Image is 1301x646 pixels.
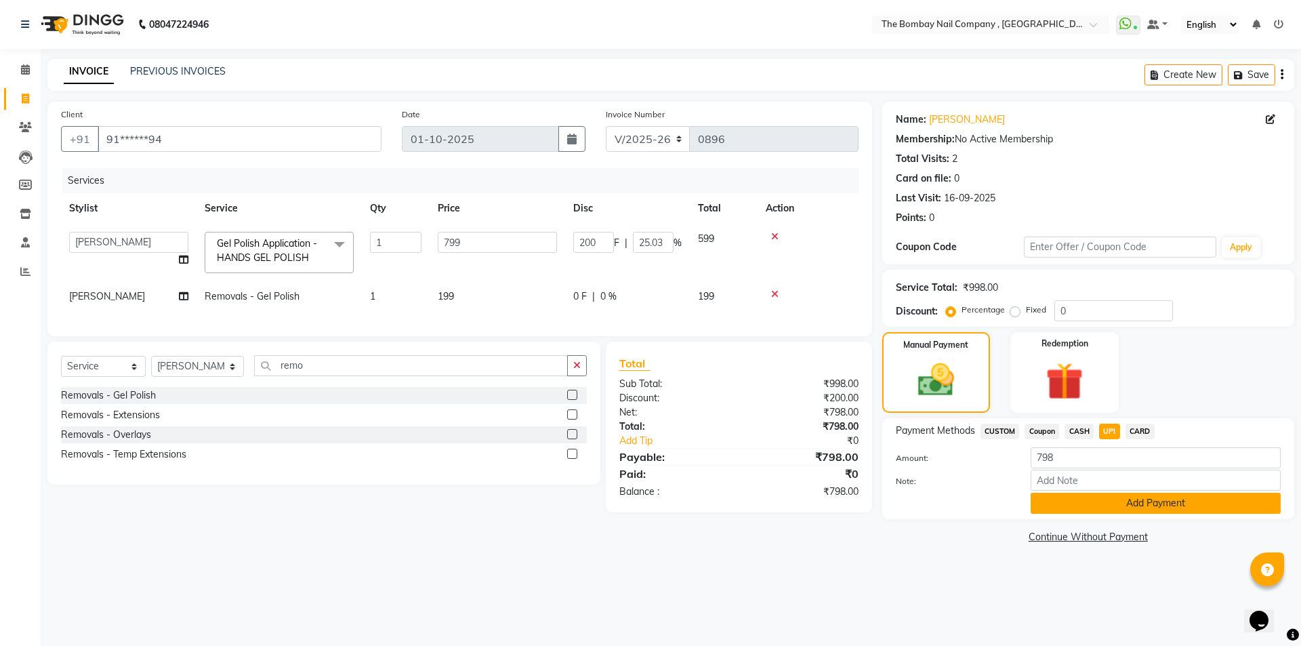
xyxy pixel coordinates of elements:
[61,408,160,422] div: Removals - Extensions
[896,191,941,205] div: Last Visit:
[896,171,951,186] div: Card on file:
[130,65,226,77] a: PREVIOUS INVOICES
[896,113,926,127] div: Name:
[1041,338,1088,350] label: Redemption
[896,304,938,319] div: Discount:
[896,281,957,295] div: Service Total:
[625,236,627,250] span: |
[896,211,926,225] div: Points:
[609,434,760,448] a: Add Tip
[98,126,381,152] input: Search by Name/Mobile/Email/Code
[896,132,1281,146] div: No Active Membership
[69,290,145,302] span: [PERSON_NAME]
[609,466,739,482] div: Paid:
[609,405,739,420] div: Net:
[896,424,975,438] span: Payment Methods
[674,236,682,250] span: %
[896,132,955,146] div: Membership:
[952,152,957,166] div: 2
[1031,447,1281,468] input: Amount
[698,233,714,245] span: 599
[758,193,859,224] th: Action
[739,485,868,499] div: ₹798.00
[609,485,739,499] div: Balance :
[896,152,949,166] div: Total Visits:
[1144,64,1222,85] button: Create New
[896,240,1024,254] div: Coupon Code
[954,171,959,186] div: 0
[430,193,565,224] th: Price
[609,377,739,391] div: Sub Total:
[1244,592,1287,632] iframe: chat widget
[739,405,868,420] div: ₹798.00
[698,290,714,302] span: 199
[205,290,300,302] span: Removals - Gel Polish
[61,108,83,121] label: Client
[739,466,868,482] div: ₹0
[1099,424,1120,439] span: UPI
[61,126,99,152] button: +91
[606,108,665,121] label: Invoice Number
[929,113,1005,127] a: [PERSON_NAME]
[963,281,998,295] div: ₹998.00
[929,211,934,225] div: 0
[886,475,1020,487] label: Note:
[217,237,317,264] span: Gel Polish Application - HANDS GEL POLISH
[64,60,114,84] a: INVOICE
[1126,424,1155,439] span: CARD
[944,191,995,205] div: 16-09-2025
[886,452,1020,464] label: Amount:
[760,434,868,448] div: ₹0
[61,447,186,462] div: Removals - Temp Extensions
[1026,304,1046,316] label: Fixed
[1222,237,1260,258] button: Apply
[1031,470,1281,491] input: Add Note
[35,5,127,43] img: logo
[739,449,868,465] div: ₹798.00
[885,530,1292,544] a: Continue Without Payment
[1031,493,1281,514] button: Add Payment
[309,251,315,264] a: x
[197,193,362,224] th: Service
[61,388,156,403] div: Removals - Gel Polish
[600,289,617,304] span: 0 %
[614,236,619,250] span: F
[1024,237,1216,258] input: Enter Offer / Coupon Code
[739,420,868,434] div: ₹798.00
[565,193,690,224] th: Disc
[739,391,868,405] div: ₹200.00
[1034,358,1095,405] img: _gift.svg
[1228,64,1275,85] button: Save
[149,5,209,43] b: 08047224946
[62,168,869,193] div: Services
[362,193,430,224] th: Qty
[907,359,966,401] img: _cash.svg
[1025,424,1059,439] span: Coupon
[962,304,1005,316] label: Percentage
[438,290,454,302] span: 199
[1065,424,1094,439] span: CASH
[402,108,420,121] label: Date
[690,193,758,224] th: Total
[609,449,739,465] div: Payable:
[573,289,587,304] span: 0 F
[903,339,968,351] label: Manual Payment
[254,355,569,376] input: Search or Scan
[980,424,1020,439] span: CUSTOM
[592,289,595,304] span: |
[609,391,739,405] div: Discount:
[61,428,151,442] div: Removals - Overlays
[619,357,650,371] span: Total
[739,377,868,391] div: ₹998.00
[370,290,375,302] span: 1
[609,420,739,434] div: Total:
[61,193,197,224] th: Stylist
